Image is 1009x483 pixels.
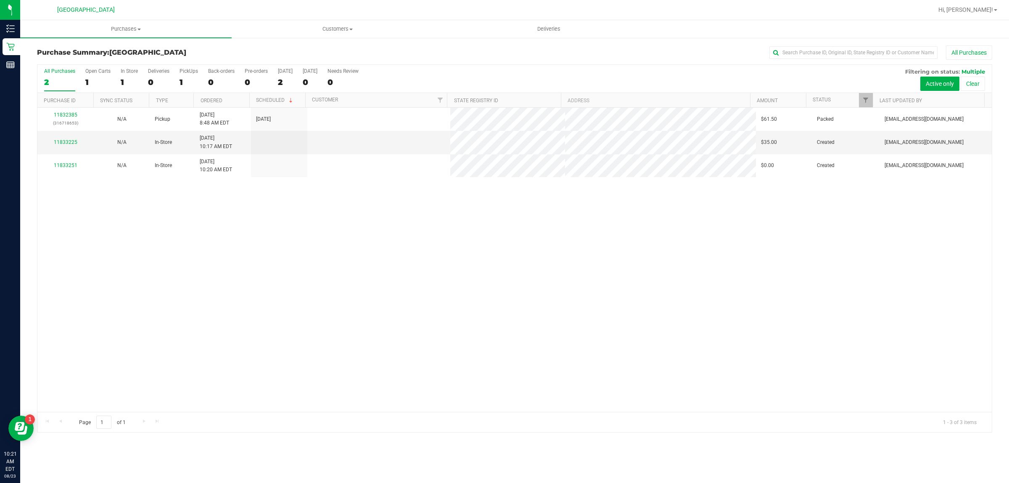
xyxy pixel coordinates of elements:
[117,139,127,145] span: Not Applicable
[303,68,317,74] div: [DATE]
[561,93,750,108] th: Address
[880,98,922,103] a: Last Updated By
[96,416,111,429] input: 1
[180,77,198,87] div: 1
[44,77,75,87] div: 2
[208,68,235,74] div: Back-orders
[25,414,35,425] iframe: Resource center unread badge
[155,115,170,123] span: Pickup
[433,93,447,107] a: Filter
[328,77,359,87] div: 0
[303,77,317,87] div: 0
[148,77,169,87] div: 0
[42,119,89,127] p: (316718653)
[117,162,127,170] button: N/A
[813,97,831,103] a: Status
[938,6,993,13] span: Hi, [PERSON_NAME]!
[256,97,294,103] a: Scheduled
[885,115,964,123] span: [EMAIL_ADDRESS][DOMAIN_NAME]
[117,162,127,168] span: Not Applicable
[57,6,115,13] span: [GEOGRAPHIC_DATA]
[4,450,16,473] p: 10:21 AM EDT
[109,48,186,56] span: [GEOGRAPHIC_DATA]
[208,77,235,87] div: 0
[44,68,75,74] div: All Purchases
[920,77,959,91] button: Active only
[817,115,834,123] span: Packed
[20,20,232,38] a: Purchases
[117,138,127,146] button: N/A
[961,68,985,75] span: Multiple
[155,162,172,170] span: In-Store
[54,139,77,145] a: 11833225
[156,98,168,103] a: Type
[905,68,960,75] span: Filtering on status:
[232,25,443,33] span: Customers
[769,46,938,59] input: Search Purchase ID, Original ID, State Registry ID or Customer Name...
[200,134,232,150] span: [DATE] 10:17 AM EDT
[54,162,77,168] a: 11833251
[8,416,34,441] iframe: Resource center
[312,97,338,103] a: Customer
[6,61,15,69] inline-svg: Reports
[278,77,293,87] div: 2
[443,20,655,38] a: Deliveries
[232,20,443,38] a: Customers
[245,77,268,87] div: 0
[817,138,835,146] span: Created
[757,98,778,103] a: Amount
[761,115,777,123] span: $61.50
[817,162,835,170] span: Created
[121,77,138,87] div: 1
[100,98,132,103] a: Sync Status
[200,158,232,174] span: [DATE] 10:20 AM EDT
[885,162,964,170] span: [EMAIL_ADDRESS][DOMAIN_NAME]
[278,68,293,74] div: [DATE]
[148,68,169,74] div: Deliveries
[859,93,873,107] a: Filter
[4,473,16,479] p: 08/23
[37,49,355,56] h3: Purchase Summary:
[54,112,77,118] a: 11832385
[245,68,268,74] div: Pre-orders
[117,115,127,123] button: N/A
[201,98,222,103] a: Ordered
[6,42,15,51] inline-svg: Retail
[328,68,359,74] div: Needs Review
[256,115,271,123] span: [DATE]
[885,138,964,146] span: [EMAIL_ADDRESS][DOMAIN_NAME]
[117,116,127,122] span: Not Applicable
[85,68,111,74] div: Open Carts
[936,416,983,428] span: 1 - 3 of 3 items
[946,45,992,60] button: All Purchases
[44,98,76,103] a: Purchase ID
[761,138,777,146] span: $35.00
[961,77,985,91] button: Clear
[85,77,111,87] div: 1
[72,416,132,429] span: Page of 1
[6,24,15,33] inline-svg: Inventory
[761,162,774,170] span: $0.00
[155,138,172,146] span: In-Store
[180,68,198,74] div: PickUps
[526,25,572,33] span: Deliveries
[121,68,138,74] div: In Store
[454,98,498,103] a: State Registry ID
[200,111,229,127] span: [DATE] 8:48 AM EDT
[20,25,232,33] span: Purchases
